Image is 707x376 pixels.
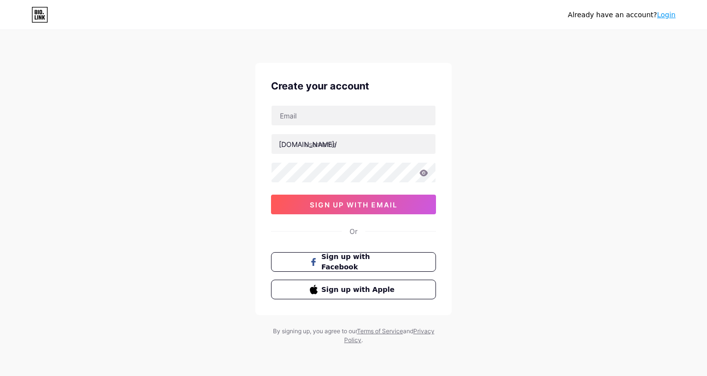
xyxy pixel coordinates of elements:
[310,201,398,209] span: sign up with email
[271,195,436,214] button: sign up with email
[272,106,435,125] input: Email
[271,79,436,93] div: Create your account
[271,252,436,272] button: Sign up with Facebook
[270,327,437,345] div: By signing up, you agree to our and .
[568,10,676,20] div: Already have an account?
[657,11,676,19] a: Login
[322,252,398,272] span: Sign up with Facebook
[279,139,337,149] div: [DOMAIN_NAME]/
[272,134,435,154] input: username
[350,226,357,236] div: Or
[322,285,398,295] span: Sign up with Apple
[357,327,403,335] a: Terms of Service
[271,280,436,299] button: Sign up with Apple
